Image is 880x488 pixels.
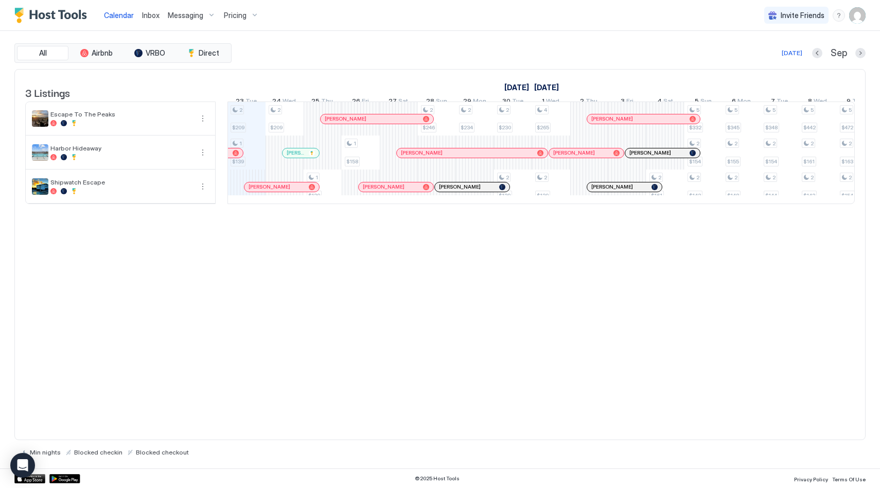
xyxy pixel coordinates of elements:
span: 2 [430,107,433,113]
a: September 27, 2025 [386,95,411,110]
span: $265 [537,124,549,131]
span: $209 [270,124,283,131]
span: [PERSON_NAME] [249,183,290,190]
button: Direct [178,46,229,60]
span: [PERSON_NAME] [401,149,443,156]
span: Tue [512,97,523,108]
span: Tue [777,97,788,108]
a: Host Tools Logo [14,8,92,23]
span: Thu [321,97,333,108]
span: [PERSON_NAME] [287,149,305,156]
a: October 1, 2025 [539,95,562,110]
span: $246 [423,124,435,131]
span: Thu [586,97,597,108]
span: 2 [734,140,737,147]
span: Min nights [30,448,61,456]
span: 3 [621,97,625,108]
a: October 7, 2025 [768,95,790,110]
span: VRBO [146,48,165,58]
span: Shipwatch Escape [50,178,192,186]
span: $234 [461,124,473,131]
span: 1 [542,97,544,108]
span: 2 [277,107,280,113]
span: $139 [232,158,244,165]
button: More options [197,180,209,193]
span: 25 [311,97,320,108]
span: Mon [737,97,751,108]
span: Inbox [142,11,160,20]
span: Tue [245,97,257,108]
span: 2 [811,174,814,181]
a: September 28, 2025 [424,95,450,110]
span: Sat [398,97,408,108]
span: $230 [499,124,511,131]
span: 2 [468,107,471,113]
a: September 26, 2025 [349,95,372,110]
span: $161 [651,192,662,199]
a: September 23, 2025 [233,95,259,110]
span: [PERSON_NAME] [591,115,633,122]
span: © 2025 Host Tools [415,475,460,482]
span: 5 [696,107,699,113]
a: September 29, 2025 [461,95,489,110]
div: menu [197,146,209,159]
span: 9 [847,97,851,108]
span: 28 [426,97,434,108]
a: September 30, 2025 [500,95,526,110]
span: Terms Of Use [832,476,866,482]
span: Privacy Policy [794,476,828,482]
span: 2 [696,140,699,147]
span: All [39,48,47,58]
span: 29 [463,97,471,108]
span: 1 [354,140,356,147]
span: 2 [696,174,699,181]
span: $143 [803,192,815,199]
span: $154 [841,192,853,199]
span: Wed [814,97,827,108]
span: Pricing [224,11,247,20]
span: Calendar [104,11,134,20]
span: [PERSON_NAME] [553,149,595,156]
a: October 8, 2025 [805,95,830,110]
span: $154 [689,158,701,165]
span: 1 [315,174,318,181]
span: Harbor Hideaway [50,144,192,152]
span: $155 [727,158,739,165]
span: Direct [199,48,219,58]
span: 2 [734,174,737,181]
a: October 4, 2025 [655,95,676,110]
a: Google Play Store [49,474,80,483]
span: 2 [506,174,509,181]
span: Airbnb [92,48,113,58]
button: [DATE] [780,47,804,59]
span: 5 [695,97,699,108]
span: 2 [544,174,547,181]
div: listing image [32,110,48,127]
span: 2 [811,140,814,147]
a: October 2, 2025 [577,95,600,110]
span: 2 [580,97,584,108]
span: $332 [689,124,701,131]
span: 2 [849,174,852,181]
span: Mon [473,97,486,108]
div: menu [197,112,209,125]
span: $163 [841,158,853,165]
a: App Store [14,474,45,483]
span: $139 [308,192,320,199]
span: [PERSON_NAME] [363,183,404,190]
span: Fri [362,97,369,108]
span: 2 [239,107,242,113]
a: Terms Of Use [832,473,866,484]
span: [PERSON_NAME] [629,149,671,156]
span: Sun [436,97,447,108]
span: 5 [849,107,852,113]
span: $348 [765,124,778,131]
span: 2 [849,140,852,147]
span: [PERSON_NAME] [591,183,633,190]
button: All [17,46,68,60]
span: $472 [841,124,853,131]
span: Escape To The Peaks [50,110,192,118]
span: 26 [352,97,360,108]
span: $158 [346,158,358,165]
